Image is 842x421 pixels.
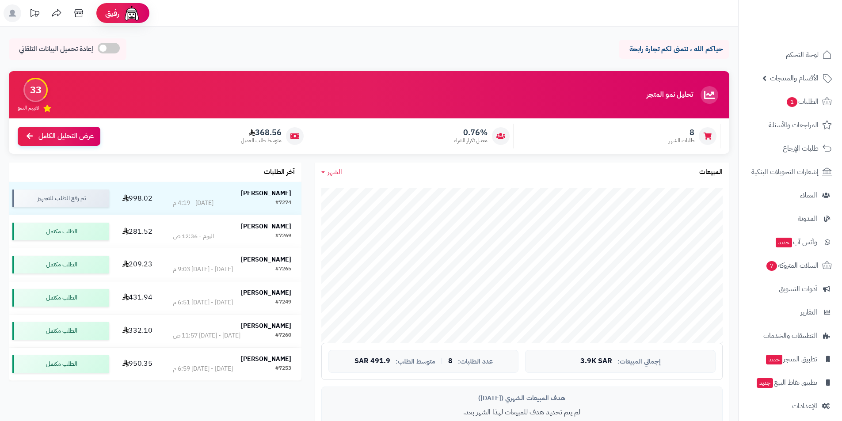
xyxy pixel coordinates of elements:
span: الإعدادات [792,400,817,412]
span: متوسط طلب العميل [241,137,282,144]
span: 8 [448,357,453,365]
td: 332.10 [113,315,162,347]
div: #7274 [275,199,291,208]
img: logo-2.png [782,24,834,42]
span: أدوات التسويق [779,283,817,295]
span: المراجعات والأسئلة [769,119,819,131]
div: الطلب مكتمل [12,355,109,373]
strong: [PERSON_NAME] [241,354,291,364]
div: [DATE] - [DATE] 11:57 ص [173,331,240,340]
div: الطلب مكتمل [12,256,109,273]
td: 950.35 [113,348,162,380]
span: تطبيق نقاط البيع [756,376,817,389]
div: هدف المبيعات الشهري ([DATE]) [328,394,716,403]
span: العملاء [800,189,817,201]
span: المدونة [798,212,817,225]
a: تطبيق نقاط البيعجديد [744,372,837,393]
a: الطلبات1 [744,91,837,112]
span: الشهر [328,167,342,177]
a: التطبيقات والخدمات [744,325,837,346]
span: متوسط الطلب: [396,358,435,365]
span: 491.9 SAR [354,357,390,365]
div: #7265 [275,265,291,274]
span: طلبات الشهر [669,137,694,144]
p: لم يتم تحديد هدف للمبيعات لهذا الشهر بعد. [328,407,716,417]
strong: [PERSON_NAME] [241,255,291,264]
span: | [441,358,443,364]
strong: [PERSON_NAME] [241,288,291,297]
span: التطبيقات والخدمات [763,330,817,342]
a: طلبات الإرجاع [744,138,837,159]
span: جديد [776,238,792,247]
span: 1 [787,97,797,107]
div: [DATE] - [DATE] 9:03 م [173,265,233,274]
img: ai-face.png [123,4,141,22]
span: معدل تكرار الشراء [454,137,488,144]
span: إشعارات التحويلات البنكية [751,166,819,178]
div: #7249 [275,298,291,307]
a: لوحة التحكم [744,44,837,65]
div: [DATE] - 4:19 م [173,199,213,208]
span: جديد [757,378,773,388]
a: تحديثات المنصة [23,4,46,24]
span: 368.56 [241,128,282,137]
span: 0.76% [454,128,488,137]
h3: آخر الطلبات [264,168,295,176]
div: تم رفع الطلب للتجهيز [12,190,109,207]
h3: المبيعات [699,168,723,176]
a: العملاء [744,185,837,206]
span: إجمالي المبيعات: [617,358,661,365]
span: 7 [766,261,777,271]
td: 281.52 [113,215,162,248]
span: عدد الطلبات: [458,358,493,365]
a: التقارير [744,302,837,323]
p: حياكم الله ، نتمنى لكم تجارة رابحة [625,44,723,54]
span: تطبيق المتجر [765,353,817,365]
div: [DATE] - [DATE] 6:51 م [173,298,233,307]
span: تقييم النمو [18,104,39,112]
div: #7269 [275,232,291,241]
span: 8 [669,128,694,137]
div: #7260 [275,331,291,340]
strong: [PERSON_NAME] [241,189,291,198]
span: عرض التحليل الكامل [38,131,94,141]
strong: [PERSON_NAME] [241,321,291,330]
span: لوحة التحكم [786,49,819,61]
a: المراجعات والأسئلة [744,114,837,136]
a: الإعدادات [744,395,837,417]
a: أدوات التسويق [744,278,837,300]
a: المدونة [744,208,837,229]
span: الأقسام والمنتجات [770,72,819,84]
a: وآتس آبجديد [744,231,837,253]
div: الطلب مكتمل [12,289,109,307]
td: 209.23 [113,248,162,281]
span: طلبات الإرجاع [783,142,819,155]
span: وآتس آب [775,236,817,248]
a: إشعارات التحويلات البنكية [744,161,837,182]
h3: تحليل نمو المتجر [647,91,693,99]
span: التقارير [800,306,817,319]
span: السلات المتروكة [766,259,819,272]
span: رفيق [105,8,119,19]
span: جديد [766,355,782,364]
div: #7253 [275,364,291,373]
div: اليوم - 12:36 ص [173,232,214,241]
td: 431.94 [113,281,162,314]
a: تطبيق المتجرجديد [744,349,837,370]
a: السلات المتروكة7 [744,255,837,276]
span: إعادة تحميل البيانات التلقائي [19,44,93,54]
div: [DATE] - [DATE] 6:59 م [173,364,233,373]
a: عرض التحليل الكامل [18,127,100,146]
span: الطلبات [786,95,819,108]
span: 3.9K SAR [580,357,612,365]
div: الطلب مكتمل [12,322,109,340]
td: 998.02 [113,182,162,215]
strong: [PERSON_NAME] [241,222,291,231]
div: الطلب مكتمل [12,223,109,240]
a: الشهر [321,167,342,177]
